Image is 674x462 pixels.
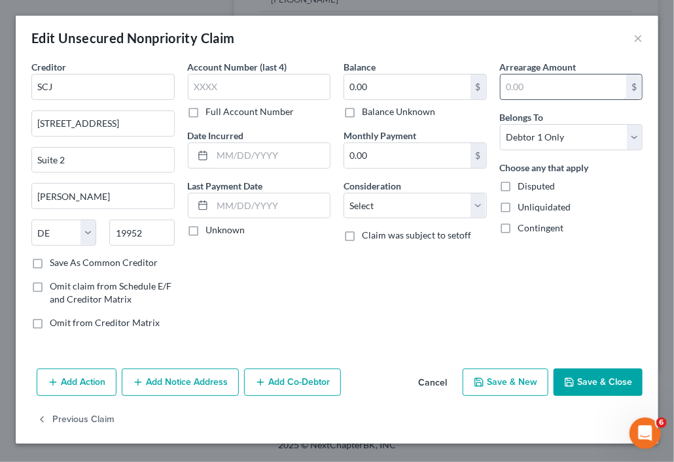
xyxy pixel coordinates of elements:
label: Balance [344,60,376,74]
input: XXXX [188,74,331,100]
input: Enter address... [32,111,174,136]
span: Omit from Creditor Matrix [50,317,160,328]
label: Account Number (last 4) [188,60,287,74]
button: Add Notice Address [122,369,239,396]
input: MM/DD/YYYY [213,193,330,218]
label: Choose any that apply [500,161,589,174]
input: 0.00 [344,143,470,168]
input: Enter zip... [109,220,174,246]
button: Previous Claim [37,406,115,434]
button: Cancel [408,370,457,396]
label: Balance Unknown [362,105,435,118]
input: 0.00 [501,74,627,99]
label: Unknown [206,223,245,237]
input: Search creditor by name... [31,74,175,100]
label: Monthly Payment [344,129,416,142]
span: Omit claim from Schedule E/F and Creditor Matrix [50,280,171,305]
label: Date Incurred [188,129,244,142]
span: Creditor [31,61,66,73]
input: Enter city... [32,184,174,208]
button: × [633,30,643,46]
label: Arrearage Amount [500,60,576,74]
span: Disputed [518,180,556,191]
span: Unliquidated [518,201,571,212]
span: Belongs To [500,112,544,123]
div: $ [626,74,642,99]
button: Save & Close [554,369,643,396]
button: Add Action [37,369,116,396]
label: Full Account Number [206,105,294,118]
div: $ [470,74,486,99]
div: $ [470,143,486,168]
button: Add Co-Debtor [244,369,341,396]
span: Contingent [518,222,564,233]
div: Edit Unsecured Nonpriority Claim [31,29,235,47]
button: Save & New [463,369,548,396]
label: Last Payment Date [188,179,263,193]
label: Save As Common Creditor [50,256,158,269]
iframe: Intercom live chat [630,418,661,449]
input: 0.00 [344,74,470,99]
span: 6 [656,418,667,428]
input: Apt, Suite, etc... [32,148,174,173]
span: Claim was subject to setoff [362,229,471,240]
label: Consideration [344,179,401,193]
input: MM/DD/YYYY [213,143,330,168]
